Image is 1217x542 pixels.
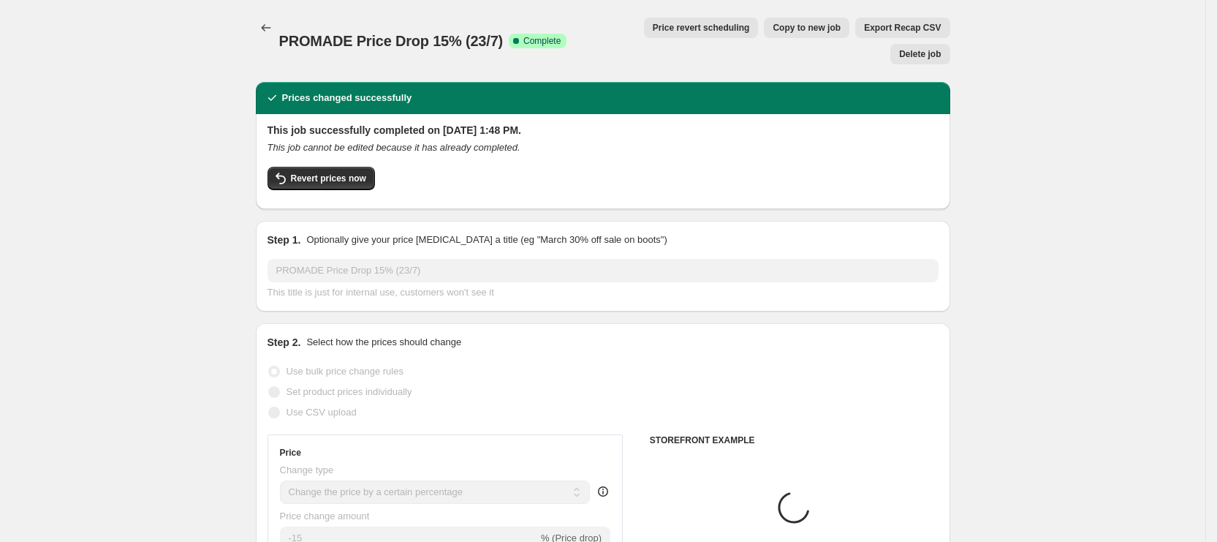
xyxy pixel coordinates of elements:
h2: Prices changed successfully [282,91,412,105]
span: Complete [523,35,561,47]
span: Price change amount [280,511,370,522]
span: This title is just for internal use, customers won't see it [268,287,494,298]
div: help [596,484,610,499]
span: Change type [280,464,334,475]
button: Revert prices now [268,167,375,190]
p: Select how the prices should change [306,335,461,350]
button: Price change jobs [256,18,276,38]
button: Delete job [890,44,949,64]
span: Delete job [899,48,941,60]
p: Optionally give your price [MEDICAL_DATA] a title (eg "March 30% off sale on boots") [306,233,667,247]
span: Revert prices now [291,173,366,184]
span: Use bulk price change rules [287,366,403,377]
button: Copy to new job [764,18,849,38]
h2: Step 1. [268,233,301,247]
input: 30% off holiday sale [268,259,939,282]
span: PROMADE Price Drop 15% (23/7) [279,33,504,49]
button: Price revert scheduling [644,18,759,38]
span: Use CSV upload [287,407,357,418]
h2: Step 2. [268,335,301,350]
h2: This job successfully completed on [DATE] 1:48 PM. [268,123,939,138]
span: Copy to new job [773,22,841,34]
i: This job cannot be edited because it has already completed. [268,142,520,153]
span: Set product prices individually [287,386,412,397]
button: Export Recap CSV [855,18,949,38]
h6: STOREFRONT EXAMPLE [650,434,939,446]
h3: Price [280,447,301,459]
span: Export Recap CSV [864,22,941,34]
span: Price revert scheduling [653,22,750,34]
